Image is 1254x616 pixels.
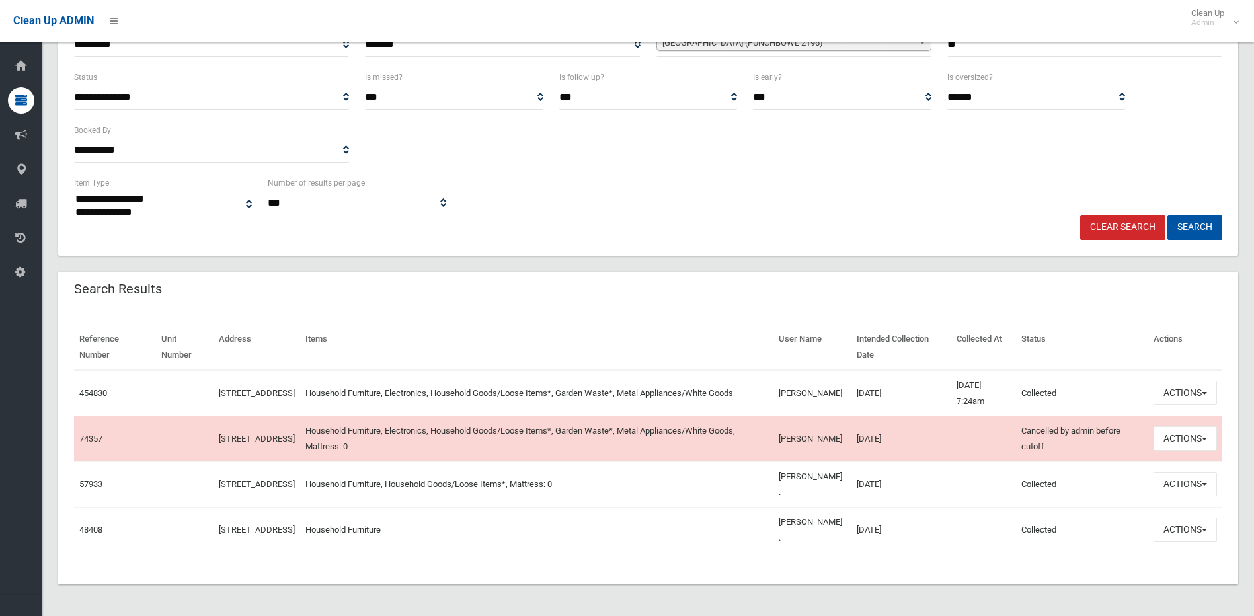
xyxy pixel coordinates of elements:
[773,370,851,416] td: [PERSON_NAME]
[74,123,111,137] label: Booked By
[851,370,952,416] td: [DATE]
[365,70,403,85] label: Is missed?
[74,70,97,85] label: Status
[156,325,214,370] th: Unit Number
[268,176,365,190] label: Number of results per page
[219,525,295,535] a: [STREET_ADDRESS]
[300,507,773,553] td: Household Furniture
[1148,325,1222,370] th: Actions
[74,176,109,190] label: Item Type
[1016,416,1148,461] td: Cancelled by admin before cutoff
[559,70,604,85] label: Is follow up?
[851,416,952,461] td: [DATE]
[300,370,773,416] td: Household Furniture, Electronics, Household Goods/Loose Items*, Garden Waste*, Metal Appliances/W...
[1191,18,1224,28] small: Admin
[1016,461,1148,507] td: Collected
[947,70,993,85] label: Is oversized?
[300,325,773,370] th: Items
[1016,507,1148,553] td: Collected
[1154,472,1217,496] button: Actions
[773,325,851,370] th: User Name
[753,70,782,85] label: Is early?
[58,276,178,302] header: Search Results
[1185,8,1237,28] span: Clean Up
[851,325,952,370] th: Intended Collection Date
[79,479,102,489] a: 57933
[773,416,851,461] td: [PERSON_NAME]
[951,370,1015,416] td: [DATE] 7:24am
[851,507,952,553] td: [DATE]
[662,35,914,51] span: [GEOGRAPHIC_DATA] (PUNCHBOWL 2196)
[74,325,156,370] th: Reference Number
[300,461,773,507] td: Household Furniture, Household Goods/Loose Items*, Mattress: 0
[219,388,295,398] a: [STREET_ADDRESS]
[851,461,952,507] td: [DATE]
[79,434,102,443] a: 74357
[1016,325,1148,370] th: Status
[1016,370,1148,416] td: Collected
[300,416,773,461] td: Household Furniture, Electronics, Household Goods/Loose Items*, Garden Waste*, Metal Appliances/W...
[1154,426,1217,451] button: Actions
[79,388,107,398] a: 454830
[13,15,94,27] span: Clean Up ADMIN
[1154,381,1217,405] button: Actions
[773,461,851,507] td: [PERSON_NAME] .
[79,525,102,535] a: 48408
[773,507,851,553] td: [PERSON_NAME] .
[219,434,295,443] a: [STREET_ADDRESS]
[214,325,300,370] th: Address
[951,325,1015,370] th: Collected At
[1167,215,1222,240] button: Search
[1080,215,1165,240] a: Clear Search
[219,479,295,489] a: [STREET_ADDRESS]
[1154,518,1217,542] button: Actions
